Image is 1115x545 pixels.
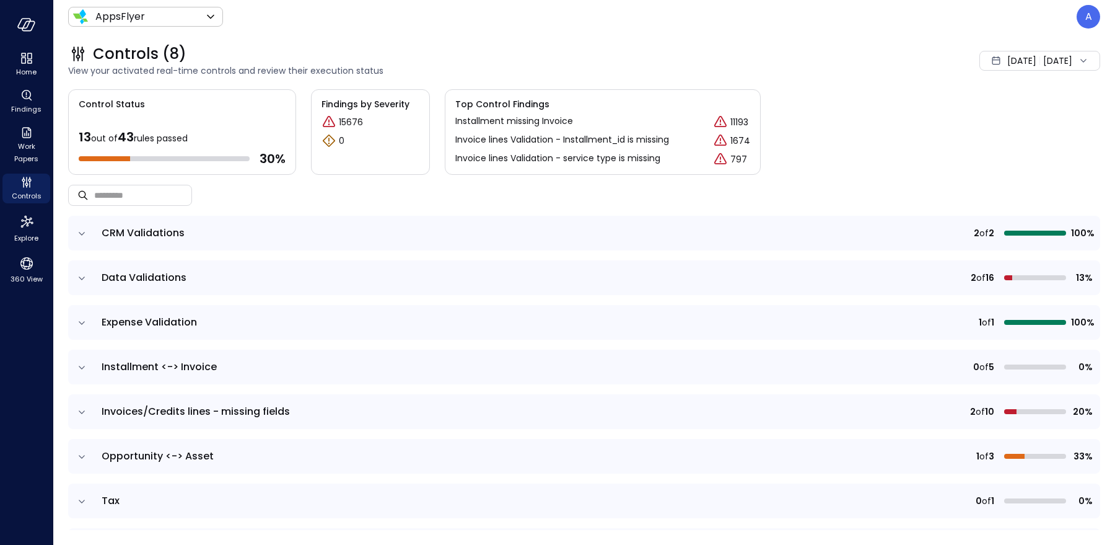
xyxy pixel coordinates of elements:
div: Critical [321,115,336,130]
span: of [979,450,989,463]
span: 3 [989,450,994,463]
span: of [976,405,985,419]
span: 360 View [11,273,43,285]
div: Home [2,50,50,79]
button: expand row [76,228,88,240]
span: 1 [991,494,994,508]
span: 16 [986,271,994,285]
span: 100% [1071,316,1093,329]
div: Explore [2,211,50,246]
span: 43 [118,128,134,146]
span: Findings by Severity [321,97,419,111]
span: 1 [979,316,982,329]
span: 30 % [260,151,286,167]
button: expand row [76,272,88,285]
span: Findings [11,103,42,115]
span: 1 [991,316,994,329]
span: of [976,271,986,285]
button: expand row [76,495,88,508]
span: 13% [1071,271,1093,285]
span: Invoices/Credits lines - missing fields [102,404,290,419]
div: 360 View [2,253,50,286]
p: Installment missing Invoice [455,115,573,130]
span: of [979,226,989,240]
button: expand row [76,451,88,463]
span: rules passed [134,132,188,144]
span: 20% [1071,405,1093,419]
div: Findings [2,87,50,117]
div: Work Papers [2,124,50,166]
div: Avi Brandwain [1077,5,1100,29]
div: Critical [713,115,728,130]
p: 797 [730,153,747,166]
span: Controls [12,190,42,202]
span: Tax [102,494,120,508]
span: Data Validations [102,270,186,285]
p: Invoice lines Validation - service type is missing [455,152,660,167]
span: 5 [989,360,994,374]
span: 0 [976,494,982,508]
img: Icon [73,9,88,24]
span: Work Papers [7,140,45,165]
span: 0 [973,360,979,374]
span: out of [91,132,118,144]
span: of [982,494,991,508]
div: Controls [2,174,50,203]
p: 0 [339,135,344,148]
p: 15676 [339,116,363,129]
span: 10 [985,405,994,419]
p: AppsFlyer [95,9,145,24]
span: CRM Validations [102,226,185,240]
span: 1 [976,450,979,463]
span: Opportunity <-> Asset [102,449,214,463]
span: 13 [79,128,91,146]
button: expand row [76,361,88,374]
p: 11193 [730,116,748,129]
span: 2 [974,226,979,240]
span: View your activated real-time controls and review their execution status [68,64,797,78]
span: Home [16,66,37,78]
span: 100% [1071,226,1093,240]
span: [DATE] [1007,54,1036,68]
p: A [1085,9,1092,24]
div: Warning [321,133,336,148]
span: Controls (8) [93,44,186,64]
span: 2 [971,271,976,285]
span: 0% [1071,494,1093,508]
span: of [979,360,989,374]
span: Explore [14,232,38,244]
span: 2 [989,226,994,240]
div: Critical [713,152,728,167]
span: Control Status [69,90,145,111]
p: 1674 [730,135,750,148]
p: Invoice lines Validation - Installment_id is missing [455,133,669,148]
span: 0% [1071,360,1093,374]
span: Installment <-> Invoice [102,360,217,374]
span: of [982,316,991,329]
span: Expense Validation [102,315,197,329]
div: Critical [713,133,728,148]
span: Top Control Findings [455,97,750,111]
button: expand row [76,406,88,419]
span: 2 [970,405,976,419]
span: 33% [1071,450,1093,463]
button: expand row [76,317,88,329]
